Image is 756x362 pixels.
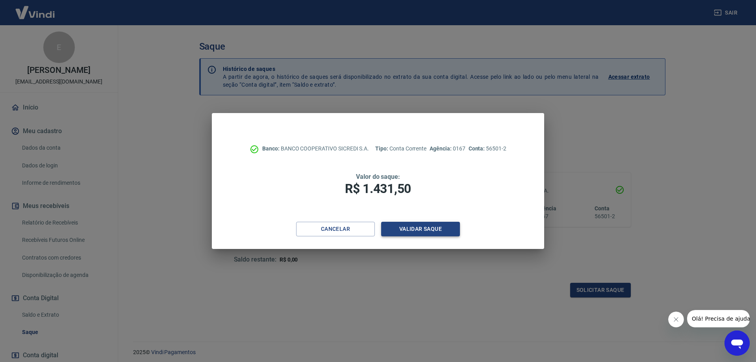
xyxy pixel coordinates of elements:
[430,145,465,153] p: 0167
[5,6,66,12] span: Olá! Precisa de ajuda?
[469,145,506,153] p: 56501-2
[724,330,750,356] iframe: Botão para abrir a janela de mensagens
[345,181,411,196] span: R$ 1.431,50
[687,310,750,327] iframe: Mensagem da empresa
[469,145,486,152] span: Conta:
[262,145,369,153] p: BANCO COOPERATIVO SICREDI S.A.
[430,145,453,152] span: Agência:
[375,145,389,152] span: Tipo:
[668,312,684,327] iframe: Fechar mensagem
[356,173,400,180] span: Valor do saque:
[381,222,460,236] button: Validar saque
[262,145,281,152] span: Banco:
[296,222,375,236] button: Cancelar
[375,145,426,153] p: Conta Corrente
